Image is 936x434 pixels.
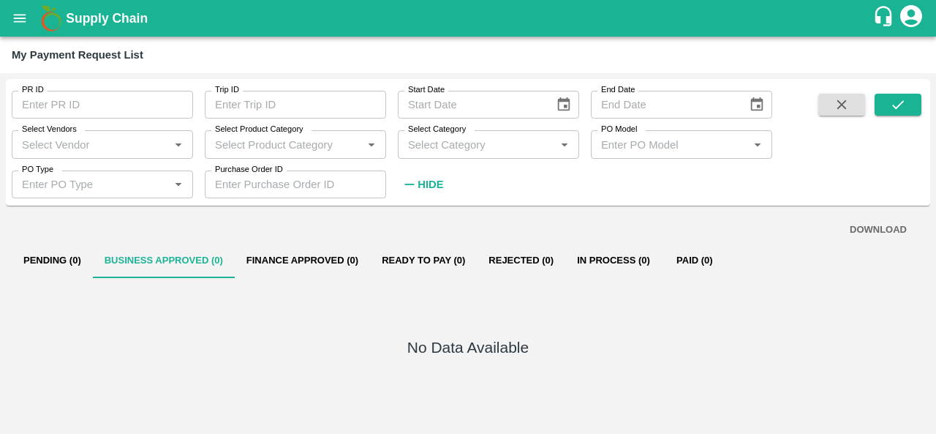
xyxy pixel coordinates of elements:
input: Select Category [402,135,551,154]
button: Open [169,175,188,194]
input: Enter Trip ID [205,91,386,119]
button: open drawer [3,1,37,35]
button: Choose date [550,91,578,119]
label: Select Product Category [215,124,303,135]
input: Enter Purchase Order ID [205,171,386,198]
label: Purchase Order ID [215,164,283,176]
strong: Hide [418,179,443,190]
input: Enter PR ID [12,91,193,119]
input: Select Vendor [16,135,165,154]
button: Ready To Pay (0) [370,243,477,278]
button: Business Approved (0) [93,243,235,278]
h5: No Data Available [407,337,529,358]
button: Finance Approved (0) [235,243,370,278]
button: Hide [398,172,448,197]
input: Enter PO Type [16,175,165,194]
button: Open [555,135,574,154]
div: account of current user [898,3,924,34]
label: Trip ID [215,84,239,96]
button: Open [748,135,767,154]
label: PO Model [601,124,638,135]
button: Pending (0) [12,243,93,278]
button: DOWNLOAD [844,217,913,243]
input: End Date [591,91,737,119]
label: Select Vendors [22,124,77,135]
div: My Payment Request List [12,45,143,64]
a: Supply Chain [66,8,872,29]
button: Open [169,135,188,154]
label: PO Type [22,164,53,176]
label: PR ID [22,84,44,96]
div: customer-support [872,5,898,31]
b: Supply Chain [66,11,148,26]
label: End Date [601,84,635,96]
label: Start Date [408,84,445,96]
label: Select Category [408,124,466,135]
button: Choose date [743,91,771,119]
button: Paid (0) [662,243,728,278]
button: In Process (0) [565,243,662,278]
input: Select Product Category [209,135,358,154]
img: logo [37,4,66,33]
input: Start Date [398,91,544,119]
input: Enter PO Model [595,135,744,154]
button: Open [362,135,381,154]
button: Rejected (0) [477,243,565,278]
